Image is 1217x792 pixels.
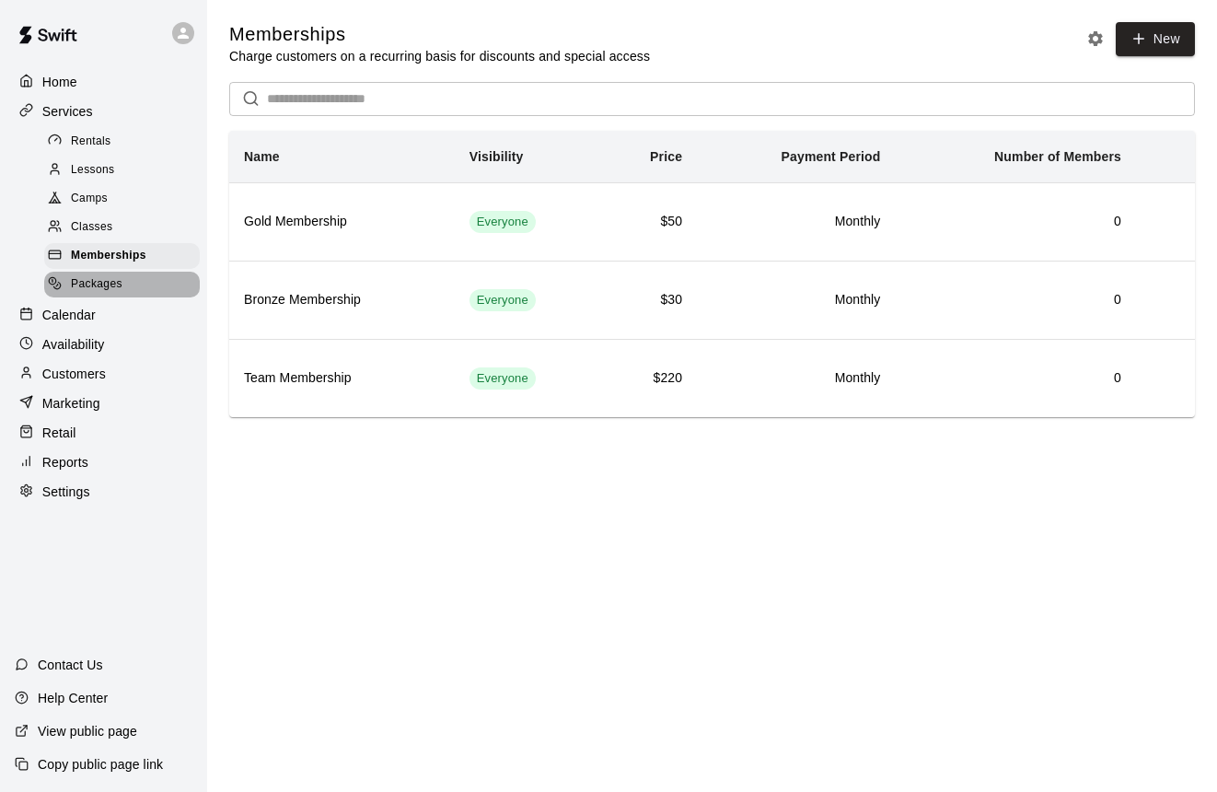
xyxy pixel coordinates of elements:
div: Classes [44,215,200,240]
span: Everyone [469,292,536,309]
p: Contact Us [38,656,103,674]
div: This membership is visible to all customers [469,289,536,311]
h6: Monthly [712,212,880,232]
a: Services [15,98,192,125]
h6: $30 [617,290,682,310]
h6: $220 [617,368,682,389]
h6: 0 [910,212,1121,232]
span: Lessons [71,161,115,180]
a: Camps [44,185,207,214]
span: Camps [71,190,108,208]
p: Availability [42,335,105,354]
a: Rentals [44,127,207,156]
a: Settings [15,478,192,506]
a: Calendar [15,301,192,329]
h6: Monthly [712,368,880,389]
span: Classes [71,218,112,237]
p: Reports [42,453,88,472]
p: Help Center [38,689,108,707]
b: Visibility [469,149,524,164]
h6: Monthly [712,290,880,310]
span: Packages [71,275,122,294]
p: Marketing [42,394,100,413]
a: Classes [44,214,207,242]
p: Services [42,102,93,121]
div: Packages [44,272,200,297]
p: Calendar [42,306,96,324]
div: Lessons [44,157,200,183]
h6: Team Membership [244,368,440,389]
div: Memberships [44,243,200,269]
div: Camps [44,186,200,212]
h6: 0 [910,368,1121,389]
h6: Bronze Membership [244,290,440,310]
a: Reports [15,448,192,476]
p: Charge customers on a recurring basis for discounts and special access [229,47,650,65]
a: Marketing [15,390,192,417]
div: Rentals [44,129,200,155]
b: Name [244,149,280,164]
h5: Memberships [229,22,650,47]
button: Memberships settings [1082,25,1109,52]
span: Rentals [71,133,111,151]
p: Retail [42,424,76,442]
a: Retail [15,419,192,447]
a: Availability [15,331,192,358]
h6: 0 [910,290,1121,310]
p: Copy public page link [38,755,163,774]
p: Settings [42,483,90,501]
span: Everyone [469,214,536,231]
a: Lessons [44,156,207,184]
b: Number of Members [994,149,1121,164]
span: Everyone [469,370,536,388]
h6: Gold Membership [244,212,440,232]
a: New [1116,22,1195,56]
a: Packages [44,271,207,299]
a: Customers [15,360,192,388]
p: Home [42,73,77,91]
b: Payment Period [782,149,881,164]
a: Memberships [44,242,207,271]
h6: $50 [617,212,682,232]
span: Memberships [71,247,146,265]
p: View public page [38,722,137,740]
div: This membership is visible to all customers [469,367,536,390]
b: Price [650,149,682,164]
table: simple table [229,131,1195,417]
div: This membership is visible to all customers [469,211,536,233]
p: Customers [42,365,106,383]
a: Home [15,68,192,96]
